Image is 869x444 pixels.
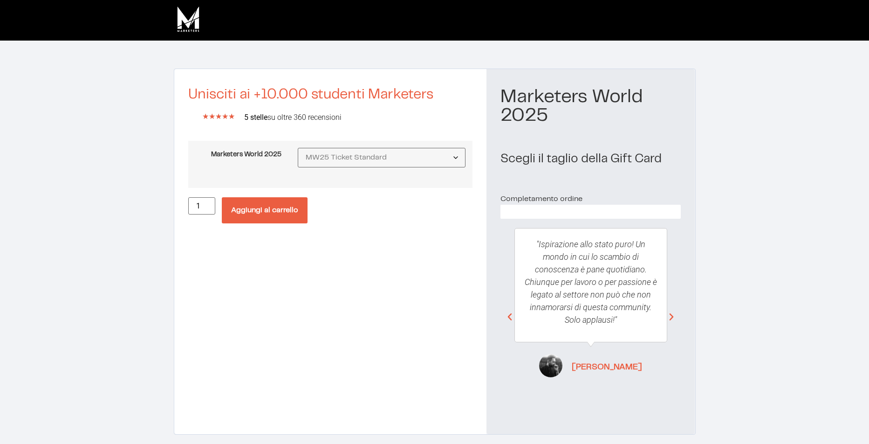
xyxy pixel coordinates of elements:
[500,153,681,165] h2: Scegli il taglio della Gift Card
[228,111,235,122] i: ★
[222,197,308,223] button: Aggiungi al carrello
[505,219,677,434] div: Slides
[188,88,473,102] h2: Unisciti ai +10.000 studenti Marketers
[667,312,676,322] div: Successivo
[507,205,524,219] span: 60%
[204,151,281,158] label: Marketers World 2025
[7,408,35,436] iframe: Customerly Messenger Launcher
[524,238,657,326] p: "Ispirazione allo stato puro! Un mondo in cui lo scambio di conoscenza è pane quotidiano. Chiunqu...
[244,113,267,122] b: 5 stelle
[222,111,228,122] i: ★
[572,361,642,374] span: [PERSON_NAME]
[500,88,681,125] h1: Marketers World 2025
[505,312,514,322] div: Precedente
[202,111,235,122] div: 5/5
[539,354,562,378] img: Antonio Leone
[500,195,582,202] span: Completamento ordine
[215,111,222,122] i: ★
[209,111,215,122] i: ★
[244,114,473,121] h2: su oltre 360 recensioni
[188,197,215,215] input: Quantità prodotto
[202,111,209,122] i: ★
